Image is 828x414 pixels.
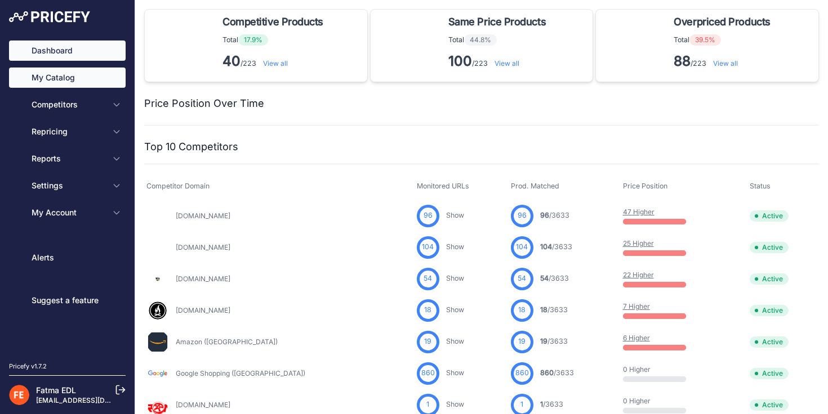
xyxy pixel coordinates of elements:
[446,242,464,251] a: Show
[750,399,789,411] span: Active
[32,153,105,164] span: Reports
[222,53,241,69] strong: 40
[518,305,526,316] span: 18
[495,59,519,67] a: View all
[9,362,47,371] div: Pricefy v1.7.2
[750,336,789,348] span: Active
[750,273,789,285] span: Active
[9,11,90,22] img: Pricefy Logo
[448,14,546,30] span: Same Price Products
[176,211,230,220] a: [DOMAIN_NAME]
[540,211,549,219] span: 96
[448,52,550,70] p: /223
[424,210,433,221] span: 96
[32,180,105,191] span: Settings
[9,290,126,310] a: Suggest a feature
[540,337,547,345] span: 19
[176,274,230,283] a: [DOMAIN_NAME]
[9,94,126,115] button: Competitors
[9,121,126,142] button: Repricing
[9,148,126,169] button: Reports
[426,399,429,410] span: 1
[674,34,774,46] p: Total
[518,336,526,347] span: 19
[448,53,472,69] strong: 100
[424,305,431,316] span: 18
[750,182,771,190] span: Status
[750,305,789,316] span: Active
[540,305,568,314] a: 18/3633
[446,400,464,408] a: Show
[540,274,569,282] a: 54/3633
[446,368,464,377] a: Show
[540,400,543,408] span: 1
[689,34,721,46] span: 39.5%
[176,369,305,377] a: Google Shopping ([GEOGRAPHIC_DATA])
[516,242,528,253] span: 104
[623,271,654,279] a: 22 Higher
[674,14,770,30] span: Overpriced Products
[623,208,655,216] a: 47 Higher
[623,302,650,310] a: 7 Higher
[540,368,554,377] span: 860
[424,336,431,347] span: 19
[511,182,559,190] span: Prod. Matched
[9,247,126,268] a: Alerts
[623,334,650,342] a: 6 Higher
[32,99,105,110] span: Competitors
[36,396,154,404] a: [EMAIL_ADDRESS][DOMAIN_NAME]
[540,368,574,377] a: 860/3633
[222,52,328,70] p: /223
[263,59,288,67] a: View all
[222,34,328,46] p: Total
[9,40,126,348] nav: Sidebar
[238,34,268,46] span: 17.9%
[540,274,549,282] span: 54
[32,207,105,218] span: My Account
[9,202,126,223] button: My Account
[448,34,550,46] p: Total
[144,96,264,111] h2: Price Position Over Time
[518,210,527,221] span: 96
[540,242,552,251] span: 104
[540,337,568,345] a: 19/3633
[146,182,210,190] span: Competitor Domain
[520,399,523,410] span: 1
[713,59,738,67] a: View all
[424,273,432,284] span: 54
[176,306,230,314] a: [DOMAIN_NAME]
[540,400,563,408] a: 1/3633
[144,139,238,155] h2: Top 10 Competitors
[176,337,278,346] a: Amazon ([GEOGRAPHIC_DATA])
[750,242,789,253] span: Active
[540,305,547,314] span: 18
[540,211,569,219] a: 96/3633
[176,400,230,409] a: [DOMAIN_NAME]
[36,385,76,395] a: Fatma EDL
[623,397,695,406] p: 0 Higher
[750,210,789,222] span: Active
[32,126,105,137] span: Repricing
[421,368,435,379] span: 860
[446,274,464,282] a: Show
[515,368,529,379] span: 860
[464,34,497,46] span: 44.8%
[540,242,572,251] a: 104/3633
[446,305,464,314] a: Show
[446,337,464,345] a: Show
[9,67,126,88] a: My Catalog
[518,273,526,284] span: 54
[750,368,789,379] span: Active
[422,242,434,253] span: 104
[623,365,695,374] p: 0 Higher
[417,182,469,190] span: Monitored URLs
[623,182,667,190] span: Price Position
[623,239,654,247] a: 25 Higher
[674,52,774,70] p: /223
[674,53,691,69] strong: 88
[446,211,464,219] a: Show
[9,175,126,196] button: Settings
[176,243,230,251] a: [DOMAIN_NAME]
[9,40,126,61] a: Dashboard
[222,14,323,30] span: Competitive Products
